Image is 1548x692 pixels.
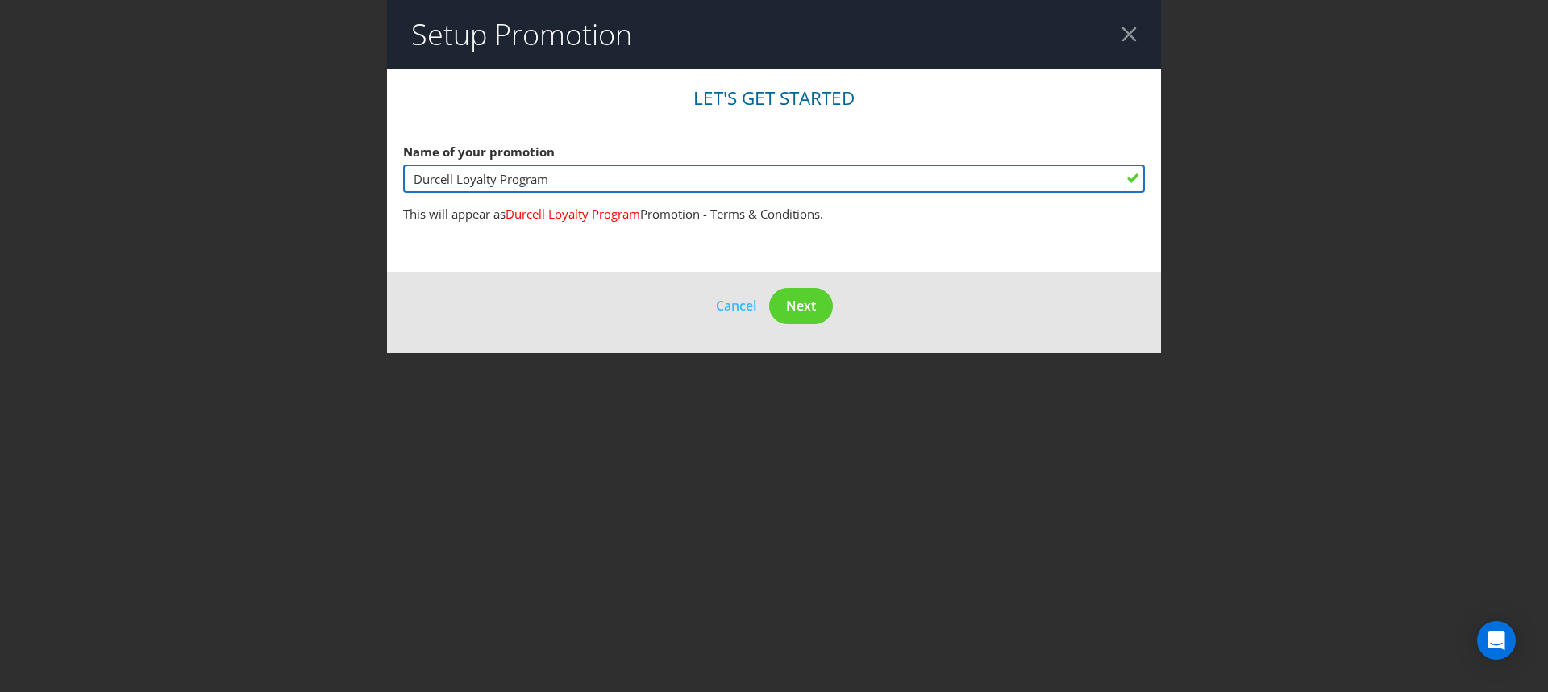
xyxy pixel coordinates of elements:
legend: Let's get started [673,85,875,111]
span: Durcell Loyalty Program [506,206,640,222]
span: Name of your promotion [403,144,555,160]
button: Next [769,288,833,324]
input: e.g. My Promotion [403,165,1145,193]
h2: Setup Promotion [411,19,632,51]
span: Next [786,297,816,315]
span: Cancel [716,297,756,315]
span: This will appear as [403,206,506,222]
div: Open Intercom Messenger [1477,621,1516,660]
span: Promotion - Terms & Conditions. [640,206,823,222]
button: Cancel [715,295,757,316]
